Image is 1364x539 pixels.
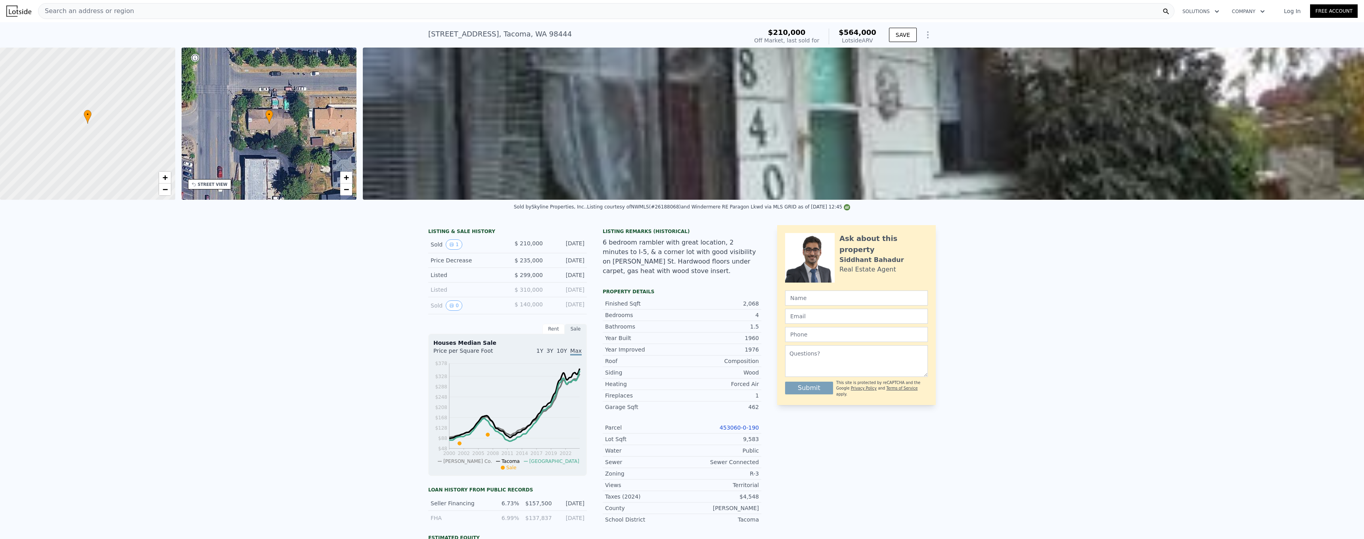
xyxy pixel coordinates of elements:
[836,380,928,397] div: This site is protected by reCAPTCHA and the Google and apply.
[889,28,917,42] button: SAVE
[605,346,682,354] div: Year Improved
[438,436,447,441] tspan: $88
[605,311,682,319] div: Bedrooms
[844,204,850,210] img: NWMLS Logo
[682,447,759,455] div: Public
[682,435,759,443] div: 9,583
[506,465,517,470] span: Sale
[516,451,528,456] tspan: 2014
[565,324,587,334] div: Sale
[487,451,499,456] tspan: 2008
[605,357,682,365] div: Roof
[587,204,851,210] div: Listing courtesy of NWMLS (#26188068) and Windermere RE Paragon Lkwd via MLS GRID as of [DATE] 12:45
[431,514,487,522] div: FHA
[682,346,759,354] div: 1976
[785,327,928,342] input: Phone
[605,435,682,443] div: Lot Sqft
[682,392,759,399] div: 1
[501,451,513,456] tspan: 2011
[435,405,447,410] tspan: $208
[1226,4,1271,19] button: Company
[605,323,682,331] div: Bathrooms
[682,380,759,388] div: Forced Air
[162,172,167,182] span: +
[839,265,896,274] div: Real Estate Agent
[433,347,508,359] div: Price per Square Foot
[682,300,759,308] div: 2,068
[886,386,918,390] a: Terms of Service
[557,499,584,507] div: [DATE]
[549,256,584,264] div: [DATE]
[340,183,352,195] a: Zoom out
[851,386,877,390] a: Privacy Policy
[491,514,519,522] div: 6.99%
[603,289,761,295] div: Property details
[603,228,761,235] div: Listing Remarks (Historical)
[431,239,501,250] div: Sold
[570,348,582,356] span: Max
[435,425,447,431] tspan: $128
[265,110,273,124] div: •
[428,487,587,493] div: Loan history from public records
[435,415,447,420] tspan: $168
[605,470,682,478] div: Zoning
[515,257,543,264] span: $ 235,000
[438,446,447,451] tspan: $48
[785,309,928,324] input: Email
[431,286,501,294] div: Listed
[682,470,759,478] div: R-3
[682,481,759,489] div: Territorial
[431,256,501,264] div: Price Decrease
[344,172,349,182] span: +
[682,504,759,512] div: [PERSON_NAME]
[84,111,92,118] span: •
[502,459,520,464] span: Tacoma
[682,369,759,377] div: Wood
[682,323,759,331] div: 1.5
[920,27,936,43] button: Show Options
[682,311,759,319] div: 4
[515,240,543,247] span: $ 210,000
[605,369,682,377] div: Siding
[754,36,819,44] div: Off Market, last sold for
[557,514,584,522] div: [DATE]
[605,481,682,489] div: Views
[785,382,833,394] button: Submit
[605,458,682,466] div: Sewer
[529,459,579,464] span: [GEOGRAPHIC_DATA]
[515,301,543,308] span: $ 140,000
[531,451,543,456] tspan: 2017
[839,255,904,265] div: Siddhant Bahadur
[1310,4,1358,18] a: Free Account
[428,228,587,236] div: LISTING & SALE HISTORY
[536,348,543,354] span: 1Y
[545,451,557,456] tspan: 2019
[515,272,543,278] span: $ 299,000
[720,424,759,431] a: 453060-0-190
[435,361,447,366] tspan: $378
[549,271,584,279] div: [DATE]
[159,172,171,183] a: Zoom in
[84,110,92,124] div: •
[839,233,928,255] div: Ask about this property
[682,516,759,524] div: Tacoma
[682,357,759,365] div: Composition
[472,451,485,456] tspan: 2005
[431,499,487,507] div: Seller Financing
[605,403,682,411] div: Garage Sqft
[605,516,682,524] div: School District
[198,182,228,187] div: STREET VIEW
[431,271,501,279] div: Listed
[431,300,501,311] div: Sold
[6,6,31,17] img: Lotside
[340,172,352,183] a: Zoom in
[443,459,492,464] span: [PERSON_NAME] Co.
[159,183,171,195] a: Zoom out
[435,394,447,400] tspan: $248
[605,447,682,455] div: Water
[605,392,682,399] div: Fireplaces
[605,380,682,388] div: Heating
[428,29,572,40] div: [STREET_ADDRESS] , Tacoma , WA 98444
[605,334,682,342] div: Year Built
[682,458,759,466] div: Sewer Connected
